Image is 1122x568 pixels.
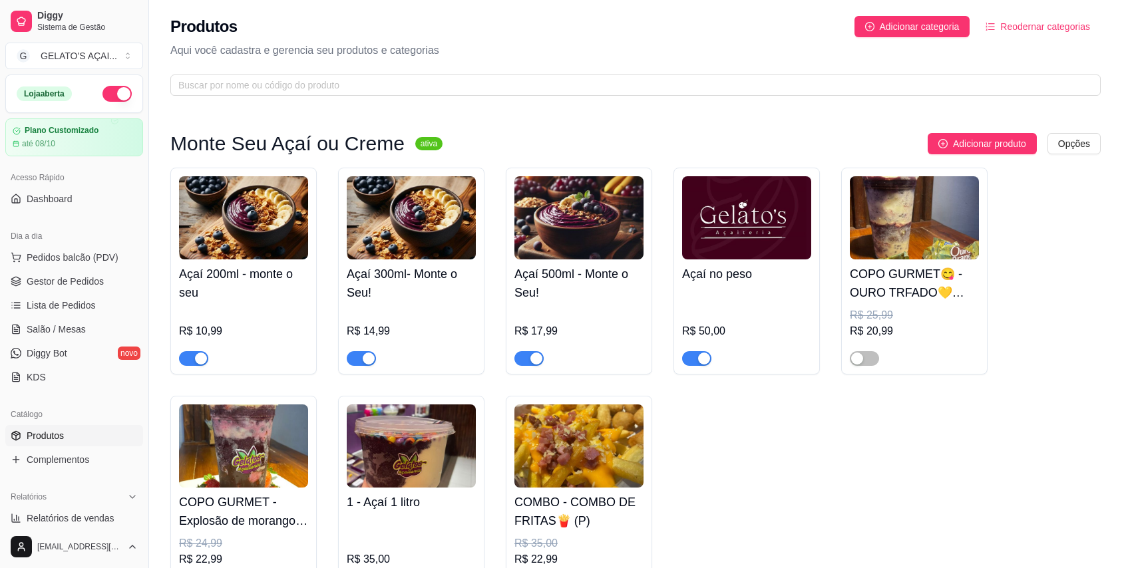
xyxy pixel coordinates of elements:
article: Plano Customizado [25,126,98,136]
div: R$ 24,99 [179,535,308,551]
img: product-image [179,404,308,488]
a: KDS [5,366,143,388]
span: Salão / Mesas [27,323,86,336]
div: GELATO'S AÇAI ... [41,49,117,63]
span: plus-circle [865,22,874,31]
p: Aqui você cadastra e gerencia seu produtos e categorias [170,43,1101,59]
span: Sistema de Gestão [37,22,138,33]
div: R$ 10,99 [179,323,308,339]
span: Dashboard [27,192,73,206]
span: Diggy Bot [27,347,67,360]
h4: Açaí 200ml - monte o seu [179,265,308,302]
div: R$ 50,00 [682,323,811,339]
div: R$ 14,99 [347,323,476,339]
div: Catálogo [5,404,143,425]
a: Lista de Pedidos [5,295,143,316]
article: até 08/10 [22,138,55,149]
span: Diggy [37,10,138,22]
img: product-image [682,176,811,259]
button: [EMAIL_ADDRESS][DOMAIN_NAME] [5,531,143,563]
span: Opções [1058,136,1090,151]
h3: Monte Seu Açaí ou Creme [170,136,405,152]
span: ordered-list [986,22,995,31]
a: Produtos [5,425,143,446]
span: [EMAIL_ADDRESS][DOMAIN_NAME] [37,541,122,552]
div: R$ 35,00 [347,551,476,567]
button: Reodernar categorias [975,16,1101,37]
span: Lista de Pedidos [27,299,96,312]
a: Relatórios de vendas [5,507,143,529]
span: plus-circle [938,139,948,148]
a: Diggy Botnovo [5,343,143,364]
img: product-image [850,176,979,259]
h4: COPO GURMET - Explosão de morango ✨🍓 [179,493,308,530]
h4: Açaí 300ml- Monte o Seu! [347,265,476,302]
div: Dia a dia [5,225,143,247]
img: product-image [514,176,644,259]
img: product-image [514,404,644,488]
a: DiggySistema de Gestão [5,5,143,37]
span: Complementos [27,453,89,466]
a: Complementos [5,449,143,470]
span: Adicionar categoria [880,19,960,34]
span: Relatórios de vendas [27,511,114,525]
img: product-image [179,176,308,259]
div: R$ 17,99 [514,323,644,339]
span: Relatórios [11,492,47,502]
img: product-image [347,176,476,259]
div: R$ 35,00 [514,535,644,551]
button: Opções [1047,133,1101,154]
button: Alterar Status [102,86,132,102]
span: Pedidos balcão (PDV) [27,251,118,264]
a: Gestor de Pedidos [5,271,143,292]
span: G [17,49,30,63]
sup: ativa [415,137,443,150]
button: Adicionar categoria [854,16,970,37]
span: Adicionar produto [953,136,1026,151]
h4: COPO GURMET😋 - OURO TRFADO💛 500ml [850,265,979,302]
div: R$ 22,99 [179,551,308,567]
a: Salão / Mesas [5,319,143,340]
div: Loja aberta [17,86,72,101]
h4: Açaí no peso [682,265,811,283]
h4: Açaí 500ml - Monte o Seu! [514,265,644,302]
h2: Produtos [170,16,238,37]
a: Plano Customizadoaté 08/10 [5,118,143,156]
button: Adicionar produto [928,133,1037,154]
div: R$ 25,99 [850,307,979,323]
button: Pedidos balcão (PDV) [5,247,143,268]
span: KDS [27,370,46,384]
input: Buscar por nome ou código do produto [178,78,1082,92]
h4: 1 - Açaí 1 litro [347,493,476,511]
a: Dashboard [5,188,143,210]
div: Acesso Rápido [5,167,143,188]
div: R$ 22,99 [514,551,644,567]
h4: COMBO - COMBO DE FRITAS🍟 (P) [514,493,644,530]
span: Reodernar categorias [1000,19,1090,34]
span: Gestor de Pedidos [27,275,104,288]
img: product-image [347,404,476,488]
div: R$ 20,99 [850,323,979,339]
button: Select a team [5,43,143,69]
span: Produtos [27,429,64,442]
